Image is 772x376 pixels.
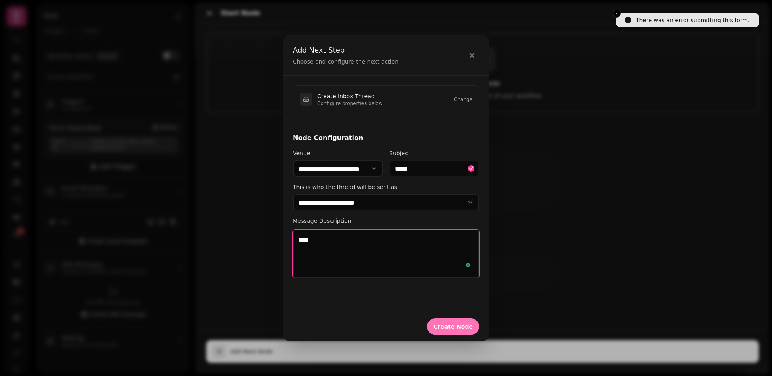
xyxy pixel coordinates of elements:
[317,92,383,100] p: Create Inbox Thread
[293,58,398,66] p: Choose and configure the next action
[427,318,479,335] button: Create Node
[293,149,383,157] label: Venue
[293,217,479,225] label: Message Description
[389,149,479,157] label: Subject
[293,183,479,191] label: This is who the thread will be sent as
[454,96,472,103] button: Change
[433,324,473,329] span: Create Node
[293,133,479,143] h3: Node Configuration
[293,45,398,56] h2: Add Next Step
[317,100,383,107] p: Configure properties below
[293,230,479,278] textarea: To enrich screen reader interactions, please activate Accessibility in Grammarly extension settings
